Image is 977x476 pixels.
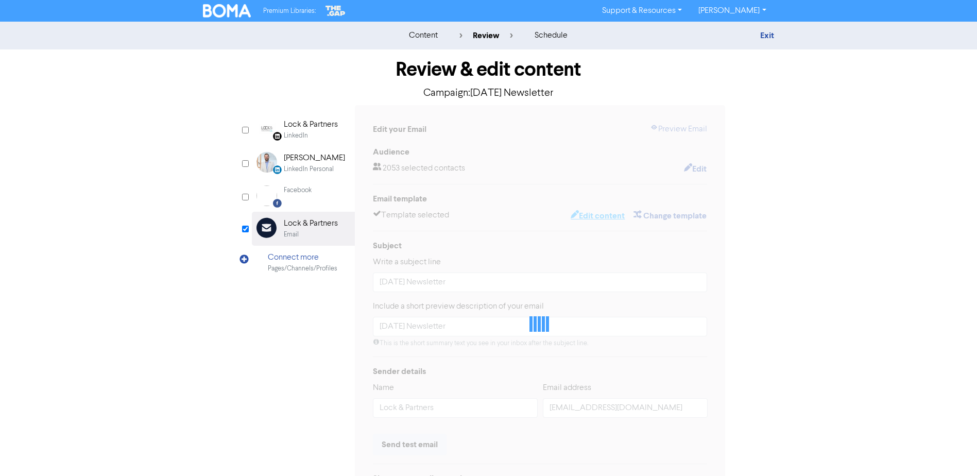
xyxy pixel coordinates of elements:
[284,118,338,131] div: Lock & Partners
[409,29,438,42] div: content
[252,86,726,101] p: Campaign: [DATE] Newsletter
[284,185,312,195] div: Facebook
[268,251,337,264] div: Connect more
[256,152,277,173] img: LinkedinPersonal
[256,185,277,206] img: Facebook
[252,180,355,212] div: Facebook Facebook
[594,3,690,19] a: Support & Resources
[252,113,355,146] div: Linkedin Lock & PartnersLinkedIn
[925,427,977,476] iframe: Chat Widget
[252,146,355,180] div: LinkedinPersonal [PERSON_NAME]LinkedIn Personal
[284,217,338,230] div: Lock & Partners
[690,3,774,19] a: [PERSON_NAME]
[284,230,299,240] div: Email
[268,264,337,274] div: Pages/Channels/Profiles
[535,29,568,42] div: schedule
[252,246,355,279] div: Connect morePages/Channels/Profiles
[760,30,774,41] a: Exit
[284,152,345,164] div: [PERSON_NAME]
[284,131,308,141] div: LinkedIn
[263,8,316,14] span: Premium Libraries:
[324,4,347,18] img: The Gap
[252,58,726,81] h1: Review & edit content
[256,118,277,139] img: Linkedin
[284,164,334,174] div: LinkedIn Personal
[459,29,513,42] div: review
[203,4,251,18] img: BOMA Logo
[252,212,355,245] div: Lock & PartnersEmail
